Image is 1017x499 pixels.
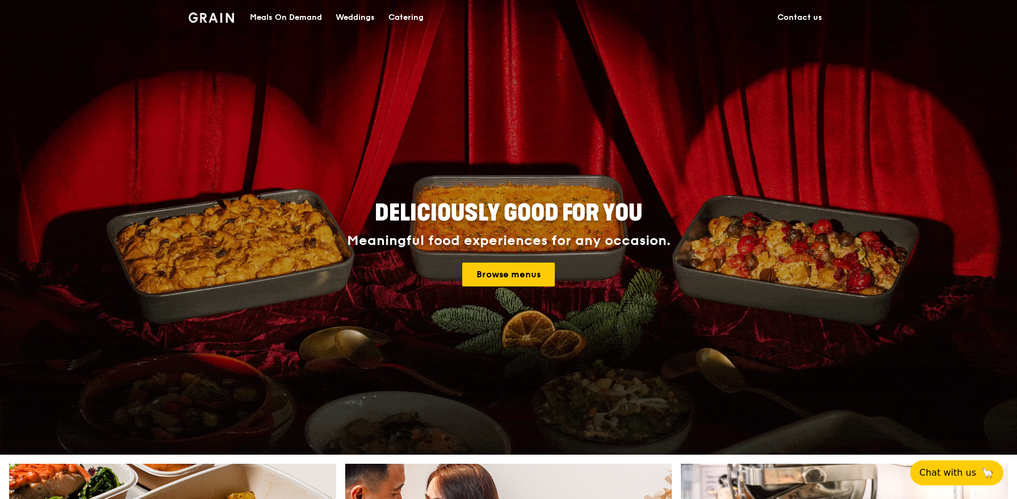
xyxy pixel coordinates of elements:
div: Meals On Demand [250,1,322,35]
a: Browse menus [462,263,555,286]
div: Catering [388,1,424,35]
span: 🦙 [981,466,994,480]
img: Grain [189,13,235,23]
div: Meaningful food experiences for any occasion. [304,233,713,249]
a: Catering [382,1,430,35]
span: Deliciously good for you [375,199,642,227]
div: Weddings [336,1,375,35]
a: Contact us [771,1,829,35]
span: Chat with us [919,466,976,480]
button: Chat with us🦙 [910,460,1003,485]
a: Weddings [329,1,382,35]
